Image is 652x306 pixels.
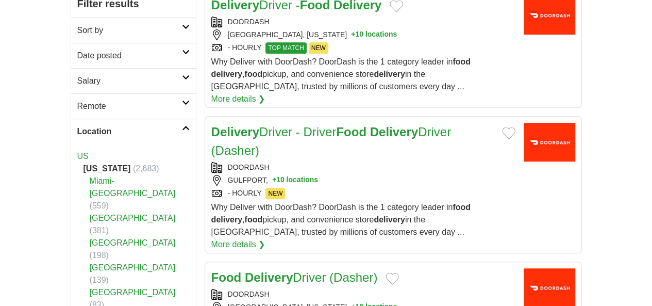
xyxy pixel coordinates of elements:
[245,270,293,284] strong: Delivery
[211,175,515,186] div: GULFPORT,
[83,164,131,173] strong: [US_STATE]
[211,57,471,91] span: Why Deliver with DoorDash? DoorDash is the 1 category leader in , pickup, and convenience store i...
[90,276,109,284] span: (139)
[228,290,270,298] a: DOORDASH
[90,176,176,198] a: Miami-[GEOGRAPHIC_DATA]
[71,18,196,43] a: Sort by
[211,270,378,284] a: Food DeliveryDriver (Dasher)
[71,68,196,93] a: Salary
[77,24,182,37] h2: Sort by
[244,215,262,224] strong: food
[524,123,575,162] img: Doordash logo
[351,29,397,40] button: +10 locations
[265,42,306,54] span: TOP MATCH
[309,42,328,54] span: NEW
[272,175,318,186] button: +10 locations
[211,215,242,224] strong: delivery
[211,125,451,157] a: DeliveryDriver - DriverFood DeliveryDriver (Dasher)
[211,188,515,199] div: - HOURLY
[77,75,182,87] h2: Salary
[90,238,176,247] a: [GEOGRAPHIC_DATA]
[77,125,182,138] h2: Location
[351,29,355,40] span: +
[90,263,176,272] a: [GEOGRAPHIC_DATA]
[211,125,259,139] strong: Delivery
[244,70,262,78] strong: food
[336,125,366,139] strong: Food
[211,203,471,236] span: Why Deliver with DoorDash? DoorDash is the 1 category leader in , pickup, and convenience store i...
[71,119,196,144] a: Location
[211,270,242,284] strong: Food
[90,288,176,297] a: [GEOGRAPHIC_DATA]
[370,125,418,139] strong: Delivery
[228,163,270,171] a: DOORDASH
[228,18,270,26] a: DOORDASH
[90,226,109,235] span: (381)
[77,152,89,160] a: US
[211,238,265,251] a: More details ❯
[211,42,515,54] div: - HOURLY
[90,214,176,222] a: [GEOGRAPHIC_DATA]
[453,57,471,66] strong: food
[453,203,471,212] strong: food
[272,175,276,186] span: +
[211,29,515,40] div: [GEOGRAPHIC_DATA], [US_STATE]
[265,188,285,199] span: NEW
[211,93,265,105] a: More details ❯
[502,127,515,139] button: Add to favorite jobs
[71,93,196,119] a: Remote
[374,70,405,78] strong: delivery
[133,164,159,173] span: (2,683)
[71,43,196,68] a: Date posted
[386,272,399,285] button: Add to favorite jobs
[77,100,182,112] h2: Remote
[211,70,242,78] strong: delivery
[90,201,109,210] span: (559)
[90,251,109,260] span: (198)
[374,215,405,224] strong: delivery
[77,50,182,62] h2: Date posted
